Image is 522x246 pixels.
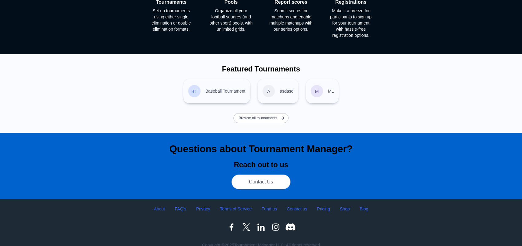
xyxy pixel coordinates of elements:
a: MML [311,85,334,97]
button: Browse all tournaments [233,113,288,123]
a: Pricing [317,205,330,212]
a: Fund us [262,205,277,212]
div: asdasd [263,85,275,97]
h2: Featured Tournaments [222,64,300,74]
span: Submit scores for matchups and enable multiple matchups with our series options. [269,8,313,32]
h2: Questions about Tournament Manager? [169,143,353,155]
button: Contact Us [232,175,290,189]
span: Set up tournaments using either single elimination or double elimination formats. [149,8,193,32]
a: Shop [340,205,350,212]
span: M [311,85,323,97]
span: ML [328,88,334,94]
a: BTBaseball Tournament [188,85,245,97]
span: Baseball Tournament [205,88,245,94]
a: About [154,205,165,212]
h2: Reach out to us [234,160,288,170]
span: Organize all your football squares (and other sport) pools, with unlimited grids. [209,8,253,32]
div: Baseball Tournament [188,85,201,97]
span: asdasd [280,88,294,94]
span: BT [188,85,201,97]
a: Privacy [196,205,210,212]
a: Aasdasd [263,85,294,97]
span: A [263,85,275,97]
div: ML [311,85,323,97]
a: Contact us [287,205,307,212]
a: Blog [360,205,368,212]
a: Terms of Service [220,205,251,212]
a: FAQ's [175,205,186,212]
span: Make it a breeze for participants to sign up for your tournament with hassle-free registration op... [329,8,373,38]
